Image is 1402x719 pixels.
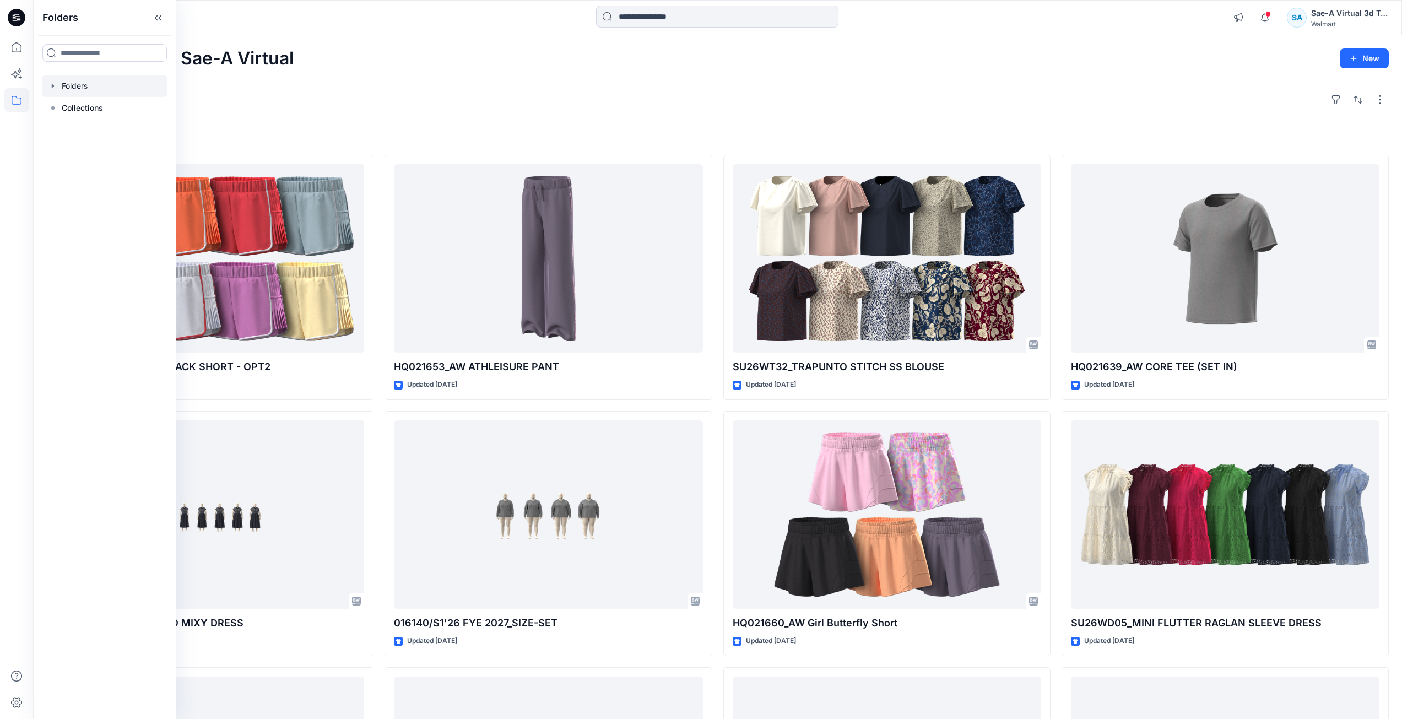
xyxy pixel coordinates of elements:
[46,131,1389,144] h4: Styles
[733,164,1041,353] a: SU26WT32_TRAPUNTO STITCH SS BLOUSE
[746,635,796,647] p: Updated [DATE]
[1071,615,1379,631] p: SU26WD05_MINI FLUTTER RAGLAN SLEEVE DRESS
[1084,379,1134,391] p: Updated [DATE]
[733,420,1041,609] a: HQ021660_AW Girl Butterfly Short
[1311,20,1388,28] div: Walmart
[394,420,702,609] a: 016140/S1'26 FYE 2027_SIZE-SET
[733,615,1041,631] p: HQ021660_AW Girl Butterfly Short
[407,635,457,647] p: Updated [DATE]
[1071,359,1379,375] p: HQ021639_AW CORE TEE (SET IN)
[1084,635,1134,647] p: Updated [DATE]
[1071,420,1379,609] a: SU26WD05_MINI FLUTTER RAGLAN SLEEVE DRESS
[56,164,364,353] a: AW FASHION PLEATED BACK SHORT - OPT2
[407,379,457,391] p: Updated [DATE]
[56,420,364,609] a: FA025504SP26_SS POLO MIXY DRESS
[1287,8,1307,28] div: SA
[62,101,103,115] p: Collections
[1311,7,1388,20] div: Sae-A Virtual 3d Team
[746,379,796,391] p: Updated [DATE]
[1071,164,1379,353] a: HQ021639_AW CORE TEE (SET IN)
[394,359,702,375] p: HQ021653_AW ATHLEISURE PANT
[56,615,364,631] p: FA025504SP26_SS POLO MIXY DRESS
[394,164,702,353] a: HQ021653_AW ATHLEISURE PANT
[733,359,1041,375] p: SU26WT32_TRAPUNTO STITCH SS BLOUSE
[394,615,702,631] p: 016140/S1'26 FYE 2027_SIZE-SET
[1340,48,1389,68] button: New
[56,359,364,375] p: AW FASHION PLEATED BACK SHORT - OPT2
